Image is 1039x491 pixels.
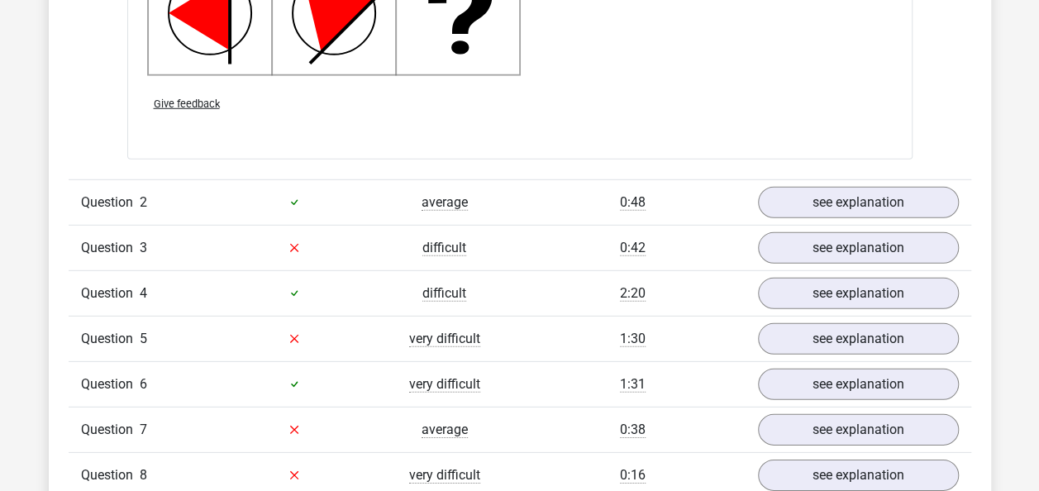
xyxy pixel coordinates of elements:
[422,194,468,211] span: average
[140,194,147,210] span: 2
[140,422,147,437] span: 7
[140,467,147,483] span: 8
[620,331,646,347] span: 1:30
[620,194,646,211] span: 0:48
[758,278,959,309] a: see explanation
[620,376,646,393] span: 1:31
[81,238,140,258] span: Question
[140,331,147,346] span: 5
[81,465,140,485] span: Question
[758,460,959,491] a: see explanation
[81,284,140,303] span: Question
[758,187,959,218] a: see explanation
[758,369,959,400] a: see explanation
[409,331,480,347] span: very difficult
[422,285,466,302] span: difficult
[81,329,140,349] span: Question
[620,467,646,484] span: 0:16
[620,422,646,438] span: 0:38
[409,467,480,484] span: very difficult
[140,376,147,392] span: 6
[140,240,147,255] span: 3
[422,422,468,438] span: average
[81,374,140,394] span: Question
[81,420,140,440] span: Question
[758,323,959,355] a: see explanation
[758,232,959,264] a: see explanation
[422,240,466,256] span: difficult
[154,98,220,110] span: Give feedback
[620,285,646,302] span: 2:20
[620,240,646,256] span: 0:42
[409,376,480,393] span: very difficult
[758,414,959,446] a: see explanation
[81,193,140,212] span: Question
[140,285,147,301] span: 4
